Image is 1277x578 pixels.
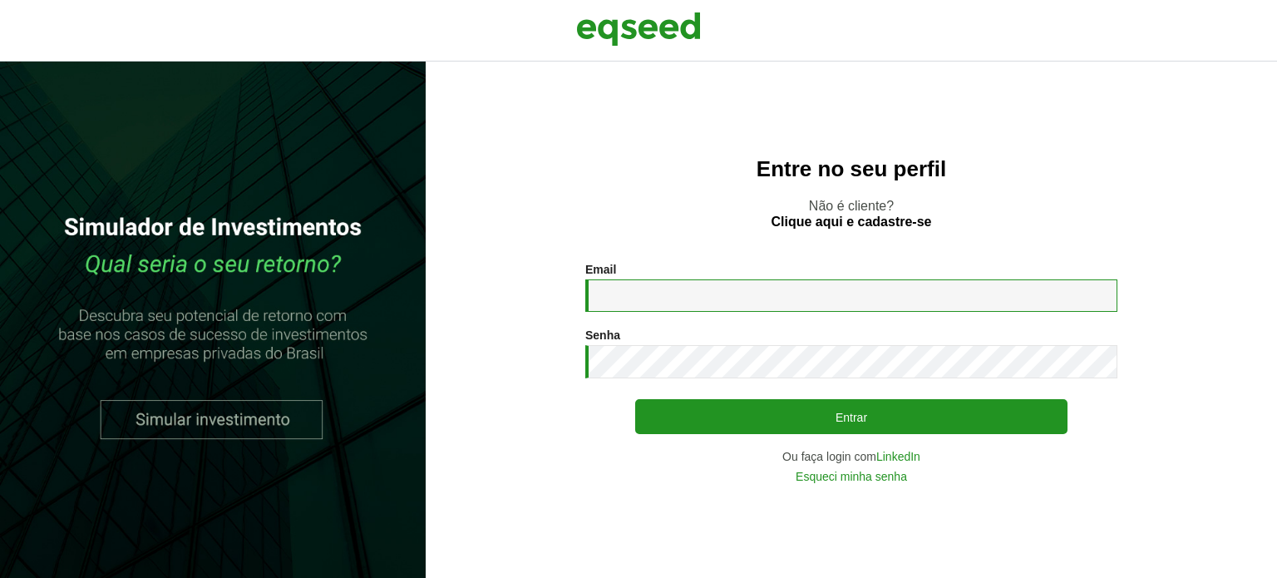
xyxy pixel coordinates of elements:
[796,471,907,482] a: Esqueci minha senha
[585,451,1117,462] div: Ou faça login com
[635,399,1067,434] button: Entrar
[585,264,616,275] label: Email
[459,198,1244,230] p: Não é cliente?
[459,157,1244,181] h2: Entre no seu perfil
[585,329,620,341] label: Senha
[576,8,701,50] img: EqSeed Logo
[772,215,932,229] a: Clique aqui e cadastre-se
[876,451,920,462] a: LinkedIn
